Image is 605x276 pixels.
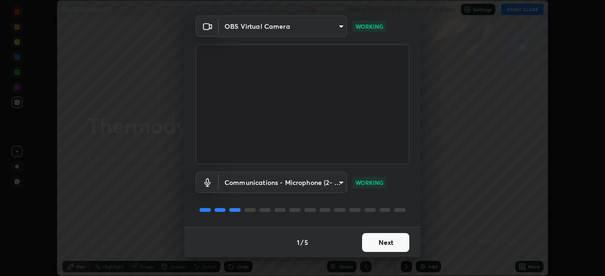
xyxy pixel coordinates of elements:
div: OBS Virtual Camera [219,16,347,37]
div: OBS Virtual Camera [219,172,347,193]
h4: 1 [297,237,300,247]
button: Next [362,233,409,252]
p: WORKING [355,22,383,31]
h4: / [301,237,303,247]
p: WORKING [355,178,383,187]
h4: 5 [304,237,308,247]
